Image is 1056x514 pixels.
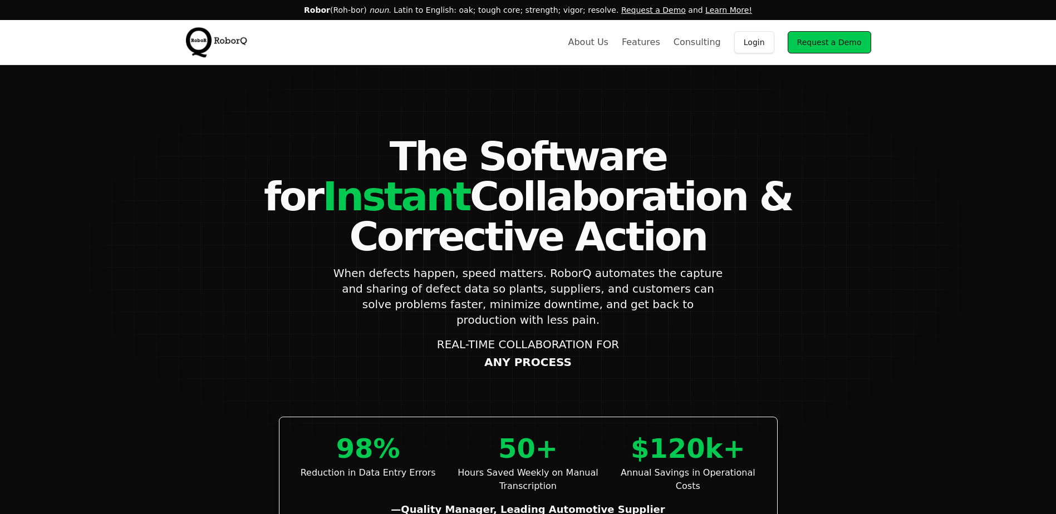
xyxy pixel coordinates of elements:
[185,26,252,59] img: RoborQ Inc. Logo
[734,31,774,53] a: Login
[674,36,721,49] a: Consulting
[297,466,439,480] p: Reduction in Data Entry Errors
[437,337,620,352] span: REAL-TIME COLLABORATION FOR
[621,6,686,14] a: Request a Demo
[622,36,660,49] a: Features
[333,265,723,328] p: When defects happen, speed matters. RoborQ automates the capture and sharing of defect data so pl...
[297,435,439,462] p: 98%
[457,466,599,493] p: Hours Saved Weekly on Manual Transcription
[788,31,871,53] a: Request a Demo
[705,6,752,14] a: Learn More!
[568,36,608,49] a: About Us
[369,6,389,14] em: noun
[457,435,599,462] p: 50+
[185,136,871,256] h1: The Software for Collaboration & Corrective Action
[617,435,759,462] p: $120k+
[617,466,759,493] p: Annual Savings in Operational Costs
[323,173,470,220] span: Instant
[13,4,1043,16] p: (Roh-bor) . Latin to English: oak; tough core; strength; vigor; resolve. and
[304,6,330,14] span: Robor
[484,355,572,369] span: ANY PROCESS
